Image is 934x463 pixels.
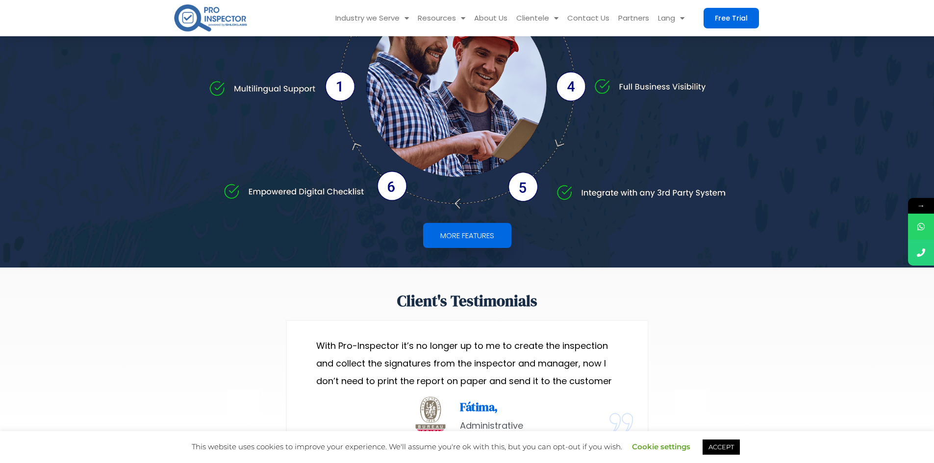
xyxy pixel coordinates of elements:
[703,439,740,455] a: ACCEPT
[423,223,511,248] a: More Features
[715,15,748,22] span: Free Trial
[908,198,934,214] span: →
[440,232,494,239] span: More Features
[286,320,649,454] div: 2 / 4
[411,396,450,435] img: BV
[460,419,523,432] span: Administrative
[316,337,618,390] p: With Pro-Inspector it’s no longer up to me to create the inspection and collect the signatures fr...
[632,442,690,451] a: Cookie settings
[460,399,523,415] strong: Fátima,
[173,2,248,33] img: pro-inspector-logo
[286,292,649,310] div: Client's Testimonials
[704,8,759,28] a: Free Trial
[192,442,742,451] span: This website uses cookies to improve your experience. We'll assume you're ok with this, but you c...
